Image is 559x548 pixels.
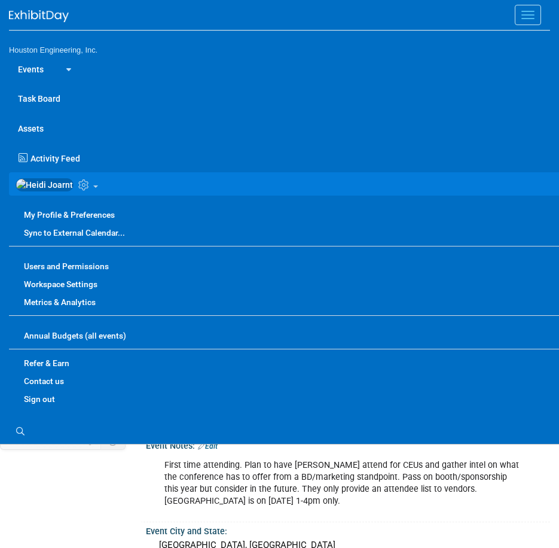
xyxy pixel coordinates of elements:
[9,45,97,54] span: Houston Engineering, Inc.
[156,453,528,513] div: First time attending. Plan to have [PERSON_NAME] attend for CEUs and gather intel on what the con...
[146,522,550,537] div: Event City and State:
[16,143,550,168] a: Activity Feed
[30,154,80,163] span: Activity Feed
[198,442,218,450] a: Edit
[9,113,550,143] a: Assets
[515,5,541,25] button: Menu
[16,178,74,191] img: Heidi Joarnt
[9,10,69,22] img: ExhibitDay
[9,54,53,84] a: Events
[9,83,550,113] a: Task Board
